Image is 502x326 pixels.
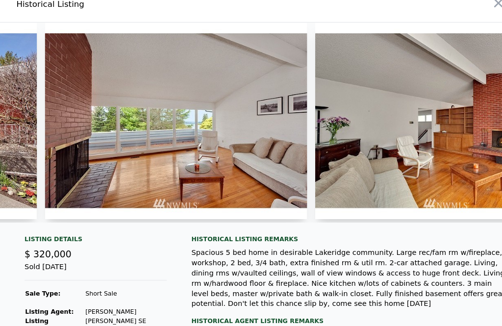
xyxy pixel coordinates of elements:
img: Property Img [43,35,294,224]
div: Sold [DATE] [24,264,160,282]
div: Historical Listing [16,12,247,24]
span: $ 320,000 [24,252,69,262]
td: Short Sale [81,290,160,299]
div: Historical Agent Listing Remarks [183,309,486,325]
strong: Listing Agent: [24,309,71,316]
strong: Sale Type: [24,291,58,298]
div: Spacious 5 bed home in desirable Lakeridge community. Large rec/fam rm w/fireplace, workshop, 2 b... [183,251,486,309]
div: Listing Details [24,239,160,251]
td: [PERSON_NAME] [81,308,160,317]
div: Historical Listing remarks [183,239,486,247]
